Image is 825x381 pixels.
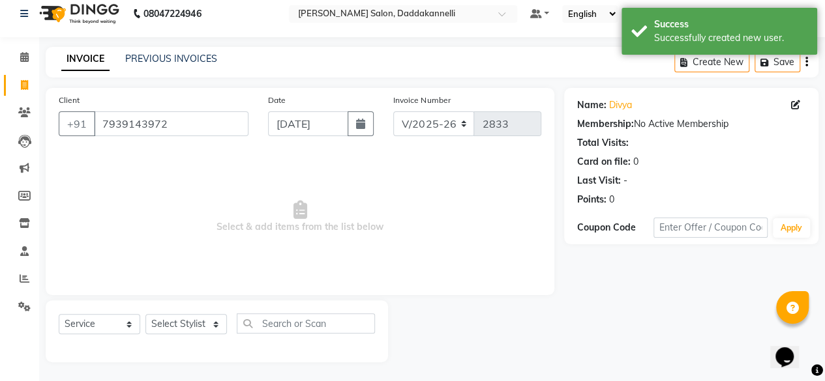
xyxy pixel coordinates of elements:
input: Search by Name/Mobile/Email/Code [94,111,248,136]
div: Name: [577,98,607,112]
span: Select & add items from the list below [59,152,541,282]
div: Points: [577,193,607,206]
div: Coupon Code [577,221,653,234]
label: Invoice Number [393,94,450,106]
div: Card on file: [577,155,631,169]
div: 0 [633,155,638,169]
div: Success [654,18,807,31]
button: +91 [59,111,95,136]
label: Client [59,94,80,106]
iframe: chat widget [770,329,812,368]
input: Enter Offer / Coupon Code [653,218,768,238]
div: Total Visits: [577,136,629,150]
div: Successfully created new user. [654,31,807,45]
div: No Active Membership [577,117,805,131]
button: Apply [773,218,810,238]
input: Search or Scan [237,313,375,333]
button: Create New [674,52,749,72]
div: 0 [609,193,614,206]
label: Date [268,94,286,106]
div: Last Visit: [577,174,621,188]
a: INVOICE [61,48,110,71]
a: Divya [609,98,632,112]
span: [PERSON_NAME](Salon Manager) [652,7,800,21]
button: Save [755,52,800,72]
div: Membership: [577,117,634,131]
div: - [623,174,627,188]
a: PREVIOUS INVOICES [125,53,217,64]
